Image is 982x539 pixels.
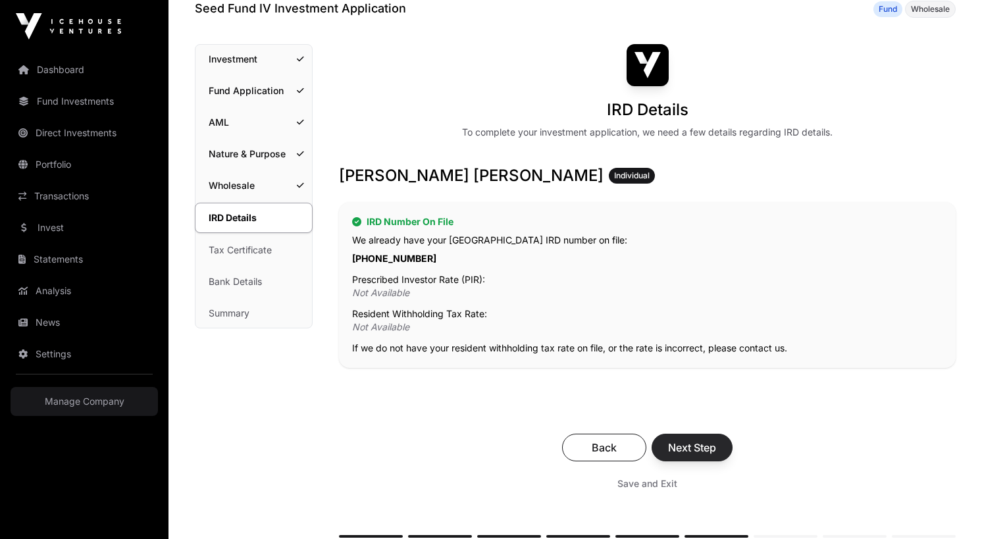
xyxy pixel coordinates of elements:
[195,45,312,74] a: Investment
[195,236,312,265] a: Tax Certificate
[195,203,313,233] a: IRD Details
[614,170,650,181] span: Individual
[11,387,158,416] a: Manage Company
[339,165,956,186] h3: [PERSON_NAME] [PERSON_NAME]
[195,140,312,168] a: Nature & Purpose
[579,440,630,455] span: Back
[195,108,312,137] a: AML
[352,321,943,334] p: Not Available
[11,308,158,337] a: News
[195,267,312,296] a: Bank Details
[562,434,646,461] button: Back
[11,213,158,242] a: Invest
[195,171,312,200] a: Wholesale
[11,150,158,179] a: Portfolio
[602,472,693,496] button: Save and Exit
[879,4,897,14] span: Fund
[607,99,688,120] h1: IRD Details
[352,273,943,286] p: Prescribed Investor Rate (PIR):
[11,340,158,369] a: Settings
[352,252,943,265] p: [PHONE_NUMBER]
[352,342,943,355] p: If we do not have your resident withholding tax rate on file, or the rate is incorrect, please co...
[11,55,158,84] a: Dashboard
[627,44,669,86] img: Seed Fund IV
[352,215,943,228] h2: IRD Number On File
[16,13,121,39] img: Icehouse Ventures Logo
[352,234,943,247] p: We already have your [GEOGRAPHIC_DATA] IRD number on file:
[916,476,982,539] iframe: Chat Widget
[652,434,733,461] button: Next Step
[195,76,312,105] a: Fund Application
[11,182,158,211] a: Transactions
[617,477,677,490] span: Save and Exit
[352,307,943,321] p: Resident Withholding Tax Rate:
[352,286,943,299] p: Not Available
[462,126,833,139] div: To complete your investment application, we need a few details regarding IRD details.
[11,245,158,274] a: Statements
[911,4,950,14] span: Wholesale
[11,276,158,305] a: Analysis
[195,299,312,328] a: Summary
[11,87,158,116] a: Fund Investments
[668,440,716,455] span: Next Step
[11,118,158,147] a: Direct Investments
